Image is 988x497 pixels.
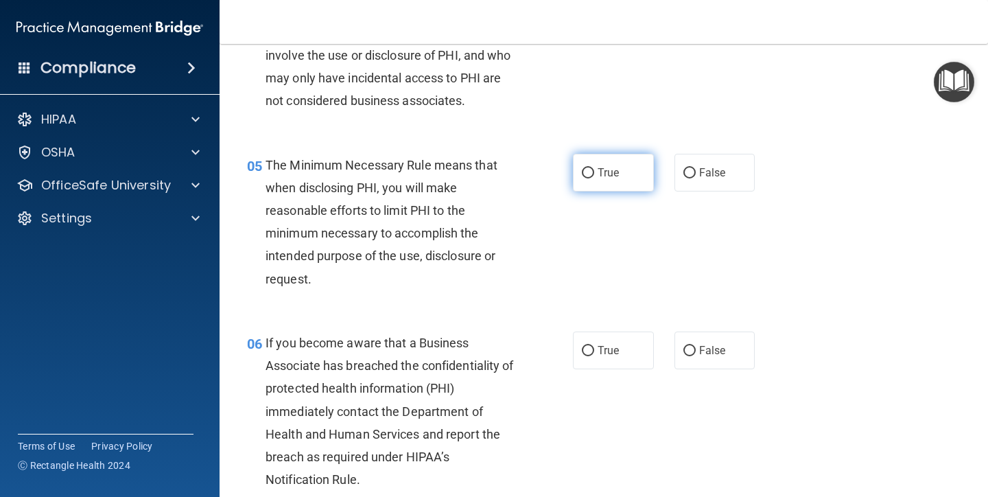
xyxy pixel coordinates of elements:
[598,344,619,357] span: True
[582,346,594,356] input: True
[40,58,136,78] h4: Compliance
[41,111,76,128] p: HIPAA
[683,346,696,356] input: False
[598,166,619,179] span: True
[16,14,203,42] img: PMB logo
[699,166,726,179] span: False
[683,168,696,178] input: False
[247,158,262,174] span: 05
[247,336,262,352] span: 06
[16,144,200,161] a: OSHA
[16,210,200,227] a: Settings
[582,168,594,178] input: True
[41,144,75,161] p: OSHA
[16,111,200,128] a: HIPAA
[266,158,497,286] span: The Minimum Necessary Rule means that when disclosing PHI, you will make reasonable efforts to li...
[91,439,153,453] a: Privacy Policy
[16,177,200,194] a: OfficeSafe University
[18,439,75,453] a: Terms of Use
[266,336,514,487] span: If you become aware that a Business Associate has breached the confidentiality of protected healt...
[41,177,171,194] p: OfficeSafe University
[934,62,974,102] button: Open Resource Center
[18,459,130,472] span: Ⓒ Rectangle Health 2024
[41,210,92,227] p: Settings
[699,344,726,357] span: False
